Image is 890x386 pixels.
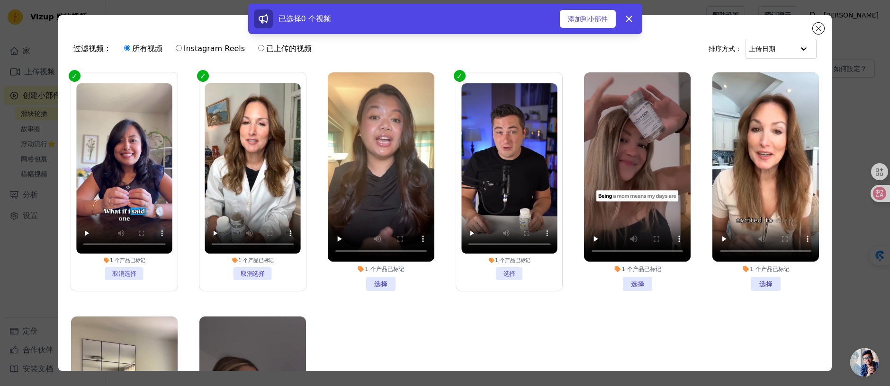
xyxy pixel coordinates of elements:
[644,266,661,272] font: 已标记
[621,266,632,272] font: 1 个
[773,266,790,272] font: 已标记
[316,14,331,23] font: 视频
[184,44,245,53] font: Instagram Reels
[130,257,145,263] font: 已标记
[709,45,742,53] font: 排序方式：
[132,44,162,53] font: 所有视频
[750,266,761,272] font: 1 个
[238,257,248,263] font: 1 个
[633,266,644,272] font: 产品
[73,44,111,53] font: 过滤视频：
[258,257,273,263] font: 已标记
[387,266,405,272] font: 已标记
[505,257,515,263] font: 产品
[110,257,120,263] font: 1 个
[279,14,316,23] font: 已选择0 个
[120,257,130,263] font: 产品
[761,266,773,272] font: 产品
[248,257,259,263] font: 产品
[515,257,530,263] font: 已标记
[376,266,387,272] font: 产品
[495,257,505,263] font: 1 个
[850,348,879,377] div: 开放式聊天
[266,44,312,53] font: 已上传的视频
[365,266,376,272] font: 1 个
[568,15,608,23] font: 添加到小部件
